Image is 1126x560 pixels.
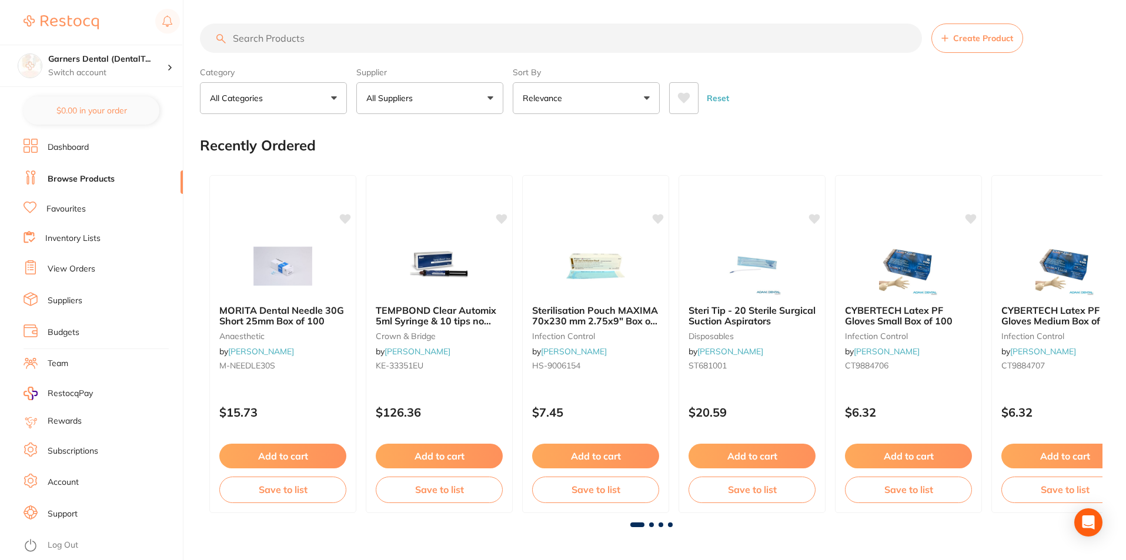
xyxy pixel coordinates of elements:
[48,327,79,338] a: Budgets
[200,24,922,53] input: Search Products
[845,405,972,419] p: $6.32
[48,295,82,307] a: Suppliers
[24,387,38,400] img: RestocqPay
[689,331,816,341] small: disposables
[845,346,920,357] span: by
[48,508,78,520] a: Support
[18,54,42,78] img: Garners Dental (DentalTown 5)
[376,361,503,370] small: KE-33351EU
[24,536,179,555] button: Log Out
[532,405,659,419] p: $7.45
[532,444,659,468] button: Add to cart
[46,203,86,215] a: Favourites
[376,444,503,468] button: Add to cart
[845,331,972,341] small: infection control
[219,331,346,341] small: anaesthetic
[697,346,763,357] a: [PERSON_NAME]
[401,237,477,296] img: TEMPBOND Clear Automix 5ml Syringe & 10 tips no triclosan
[45,233,101,244] a: Inventory Lists
[356,82,503,114] button: All Suppliers
[24,9,99,36] a: Restocq Logo
[953,33,1013,43] span: Create Product
[219,405,346,419] p: $15.73
[24,96,159,125] button: $0.00 in your order
[245,237,321,296] img: MORITA Dental Needle 30G Short 25mm Box of 100
[366,92,417,104] p: All Suppliers
[376,477,503,502] button: Save to list
[689,346,763,357] span: by
[48,53,167,65] h4: Garners Dental (DentalTown 5)
[845,444,972,468] button: Add to cart
[689,444,816,468] button: Add to cart
[48,388,93,400] span: RestocqPay
[376,346,450,357] span: by
[48,67,167,79] p: Switch account
[48,358,68,370] a: Team
[854,346,920,357] a: [PERSON_NAME]
[532,346,607,357] span: by
[689,361,816,370] small: ST681001
[870,237,947,296] img: CYBERTECH Latex PF Gloves Small Box of 100
[845,305,972,327] b: CYBERTECH Latex PF Gloves Small Box of 100
[931,24,1023,53] button: Create Product
[200,138,316,154] h2: Recently Ordered
[532,331,659,341] small: infection control
[532,361,659,370] small: HS-9006154
[557,237,634,296] img: Sterilisation Pouch MAXIMA 70x230 mm 2.75x9" Box of 200
[385,346,450,357] a: [PERSON_NAME]
[219,346,294,357] span: by
[356,67,503,78] label: Supplier
[1027,237,1103,296] img: CYBERTECH Latex PF Gloves Medium Box of 100
[376,331,503,341] small: crown & bridge
[703,82,733,114] button: Reset
[219,477,346,502] button: Save to list
[376,405,503,419] p: $126.36
[714,237,790,296] img: Steri Tip - 20 Sterile Surgical Suction Aspirators
[24,387,93,400] a: RestocqPay
[48,142,89,153] a: Dashboard
[541,346,607,357] a: [PERSON_NAME]
[219,444,346,468] button: Add to cart
[1001,346,1076,357] span: by
[376,305,503,327] b: TEMPBOND Clear Automix 5ml Syringe & 10 tips no triclosan
[523,92,567,104] p: Relevance
[48,173,115,185] a: Browse Products
[532,305,659,327] b: Sterilisation Pouch MAXIMA 70x230 mm 2.75x9" Box of 200
[689,405,816,419] p: $20.59
[210,92,268,104] p: All Categories
[689,477,816,502] button: Save to list
[219,361,346,370] small: M-NEEDLE30S
[219,305,346,327] b: MORITA Dental Needle 30G Short 25mm Box of 100
[48,539,78,551] a: Log Out
[513,82,660,114] button: Relevance
[48,477,79,488] a: Account
[845,361,972,370] small: CT9884706
[513,67,660,78] label: Sort By
[845,477,972,502] button: Save to list
[228,346,294,357] a: [PERSON_NAME]
[48,445,98,457] a: Subscriptions
[1010,346,1076,357] a: [PERSON_NAME]
[24,15,99,29] img: Restocq Logo
[200,82,347,114] button: All Categories
[48,263,95,275] a: View Orders
[1074,508,1102,536] div: Open Intercom Messenger
[689,305,816,327] b: Steri Tip - 20 Sterile Surgical Suction Aspirators
[200,67,347,78] label: Category
[48,415,82,427] a: Rewards
[532,477,659,502] button: Save to list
